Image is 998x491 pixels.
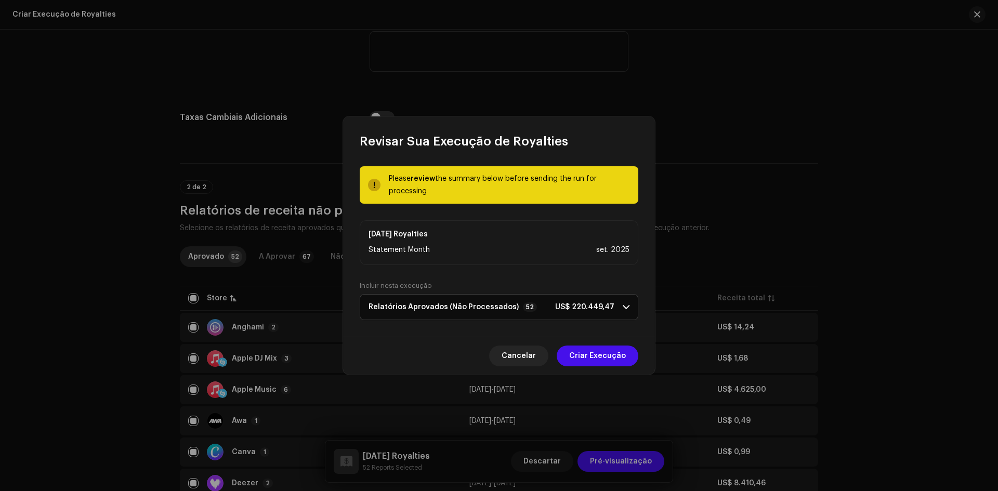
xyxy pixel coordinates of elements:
[369,303,519,311] div: Relatórios Aprovados (Não Processados)
[555,303,614,311] div: US$ 220.449,47
[369,229,629,240] div: [DATE] Royalties
[489,346,548,366] button: Cancelar
[502,346,536,366] span: Cancelar
[360,295,638,320] p-accordion-header: Relatórios Aprovados (Não Processados)52US$ 220.449,47
[523,302,537,312] p-badge: 52
[596,244,629,256] div: set. 2025
[369,244,430,256] div: Statement Month
[569,346,626,366] span: Criar Execução
[411,175,435,182] strong: review
[557,346,638,366] button: Criar Execução
[360,282,638,290] div: Incluir nesta execução
[360,133,568,150] span: Revisar Sua Execução de Royalties
[389,172,630,197] div: Please the summary below before sending the run for processing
